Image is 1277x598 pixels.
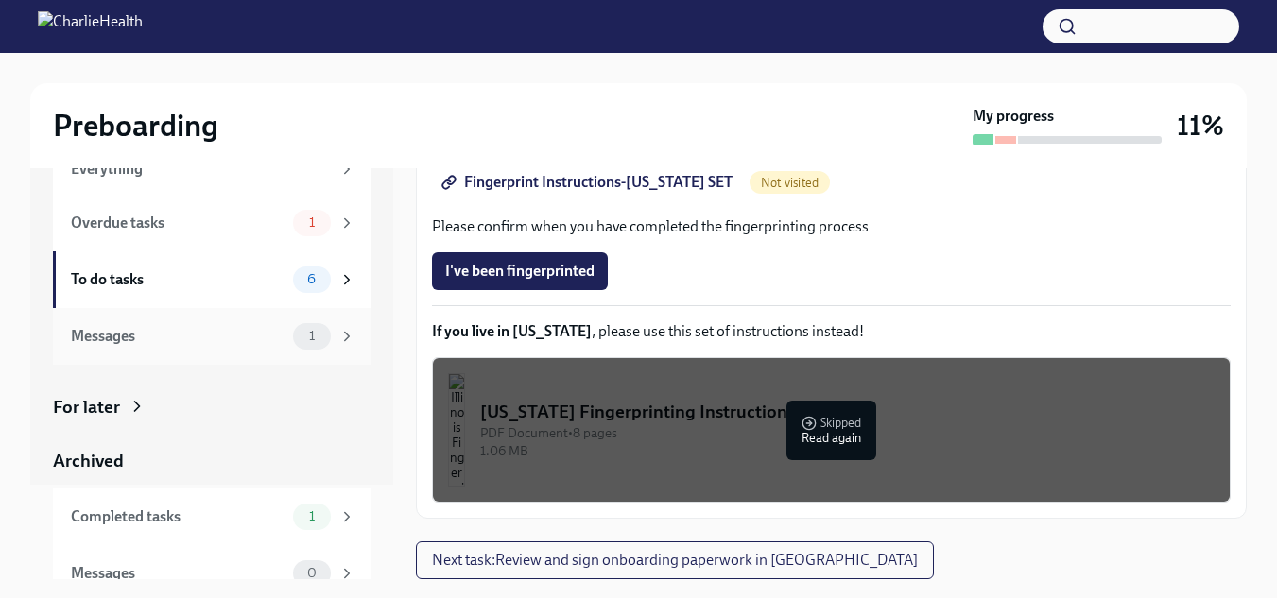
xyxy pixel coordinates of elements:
a: Completed tasks1 [53,488,371,545]
p: , please use this set of instructions instead! [432,321,1231,342]
strong: If you live in [US_STATE] [432,322,592,340]
span: 6 [296,272,327,286]
div: To do tasks [71,269,285,290]
div: For later [53,395,120,419]
a: Everything [53,144,371,195]
button: [US_STATE] Fingerprinting InstructionsPDF Document•8 pages1.06 MBSkippedRead again [432,357,1231,503]
span: 0 [296,566,328,580]
a: To do tasks6 [53,251,371,308]
button: Next task:Review and sign onboarding paperwork in [GEOGRAPHIC_DATA] [416,541,934,579]
div: Messages [71,563,285,584]
img: Illinois Fingerprinting Instructions [448,373,465,487]
button: I've been fingerprinted [432,252,608,290]
h3: 11% [1177,109,1224,143]
div: Completed tasks [71,506,285,527]
div: Everything [71,159,331,179]
div: Messages [71,326,285,347]
a: For later [53,395,371,419]
a: Overdue tasks1 [53,195,371,251]
a: Messages1 [53,308,371,365]
div: [US_STATE] Fingerprinting Instructions [480,400,1215,424]
img: CharlieHealth [38,11,143,42]
span: I've been fingerprinted [445,262,595,281]
div: 1.06 MB [480,442,1215,460]
a: Fingerprint Instructions-[US_STATE] SET [432,163,746,201]
p: Please confirm when you have completed the fingerprinting process [432,216,1231,237]
span: 1 [298,509,326,523]
a: Archived [53,449,371,473]
span: Next task : Review and sign onboarding paperwork in [GEOGRAPHIC_DATA] [432,551,918,570]
h2: Preboarding [53,107,218,145]
div: Overdue tasks [71,213,285,233]
span: 1 [298,215,326,230]
span: 1 [298,329,326,343]
strong: My progress [973,106,1054,127]
span: Fingerprint Instructions-[US_STATE] SET [445,173,733,192]
span: Not visited [750,176,830,190]
div: PDF Document • 8 pages [480,424,1215,442]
